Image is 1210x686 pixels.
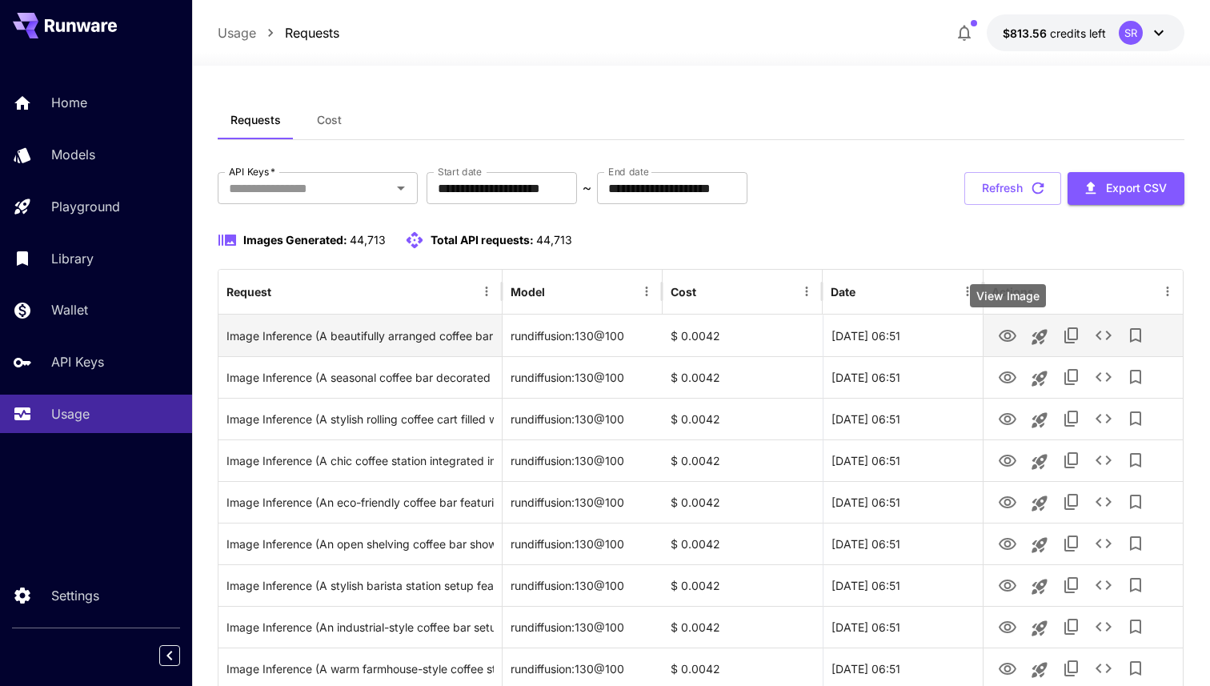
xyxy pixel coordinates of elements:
span: 44,713 [350,233,386,247]
button: Launch in playground [1024,404,1056,436]
p: Home [51,93,87,112]
button: Copy TaskUUID [1056,569,1088,601]
div: 27 Aug, 2025 06:51 [823,481,983,523]
button: Add to library [1120,611,1152,643]
button: Add to library [1120,569,1152,601]
button: Menu [795,280,818,303]
button: Sort [698,280,720,303]
p: Playground [51,197,120,216]
button: Copy TaskUUID [1056,652,1088,684]
div: 27 Aug, 2025 06:51 [823,439,983,481]
div: rundiffusion:130@100 [503,564,663,606]
p: Usage [51,404,90,423]
button: Add to library [1120,444,1152,476]
button: Add to library [1120,403,1152,435]
button: Copy TaskUUID [1056,486,1088,518]
span: credits left [1050,26,1106,40]
div: 27 Aug, 2025 06:51 [823,315,983,356]
button: Launch in playground [1024,612,1056,644]
button: See details [1088,652,1120,684]
button: See details [1088,569,1120,601]
div: 27 Aug, 2025 06:51 [823,564,983,606]
a: Usage [218,23,256,42]
p: Settings [51,586,99,605]
div: Keywords by Traffic [177,94,270,105]
button: See details [1088,486,1120,518]
span: Requests [230,113,281,127]
div: 27 Aug, 2025 06:51 [823,356,983,398]
button: View Image [992,319,1024,351]
button: Copy TaskUUID [1056,319,1088,351]
button: Launch in playground [1024,363,1056,395]
div: $ 0.0042 [663,564,823,606]
div: $ 0.0042 [663,356,823,398]
div: rundiffusion:130@100 [503,315,663,356]
div: Click to copy prompt [226,357,494,398]
button: View Image [992,485,1024,518]
button: Launch in playground [1024,529,1056,561]
button: See details [1088,528,1120,560]
div: Cost [671,285,696,299]
button: View Image [992,527,1024,560]
p: Library [51,249,94,268]
div: $ 0.0042 [663,523,823,564]
div: Domain Overview [61,94,143,105]
div: $ 0.0042 [663,398,823,439]
div: $813.5598 [1003,25,1106,42]
a: Requests [285,23,339,42]
div: rundiffusion:130@100 [503,439,663,481]
button: View Image [992,610,1024,643]
span: $813.56 [1003,26,1050,40]
button: Launch in playground [1024,446,1056,478]
button: View Image [992,360,1024,393]
button: See details [1088,361,1120,393]
button: View Image [992,568,1024,601]
button: View Image [992,402,1024,435]
button: Collapse sidebar [159,645,180,666]
span: Cost [317,113,342,127]
button: Launch in playground [1024,321,1056,353]
button: See details [1088,611,1120,643]
label: End date [608,165,648,179]
div: Click to copy prompt [226,440,494,481]
p: API Keys [51,352,104,371]
div: 27 Aug, 2025 06:51 [823,523,983,564]
p: ~ [583,179,591,198]
button: Launch in playground [1024,487,1056,520]
button: Export CSV [1068,172,1184,205]
button: See details [1088,319,1120,351]
button: Launch in playground [1024,654,1056,686]
img: tab_domain_overview_orange.svg [43,93,56,106]
button: Copy TaskUUID [1056,611,1088,643]
button: Refresh [964,172,1061,205]
span: Images Generated: [243,233,347,247]
button: Copy TaskUUID [1056,444,1088,476]
img: logo_orange.svg [26,26,38,38]
div: Date [831,285,855,299]
button: Add to library [1120,486,1152,518]
div: Model [511,285,545,299]
div: 27 Aug, 2025 06:51 [823,398,983,439]
div: Request [226,285,271,299]
div: Click to copy prompt [226,524,494,564]
div: Click to copy prompt [226,399,494,439]
button: Copy TaskUUID [1056,528,1088,560]
label: API Keys [229,165,275,179]
button: View Image [992,443,1024,476]
button: Open [390,177,412,199]
div: rundiffusion:130@100 [503,606,663,648]
button: Add to library [1120,652,1152,684]
p: Models [51,145,95,164]
div: $ 0.0042 [663,439,823,481]
div: $ 0.0042 [663,481,823,523]
nav: breadcrumb [218,23,339,42]
div: rundiffusion:130@100 [503,398,663,439]
p: Wallet [51,300,88,319]
button: Sort [857,280,879,303]
span: 44,713 [536,233,572,247]
button: Menu [635,280,658,303]
button: Menu [475,280,498,303]
div: Domain: [URL] [42,42,114,54]
div: rundiffusion:130@100 [503,523,663,564]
